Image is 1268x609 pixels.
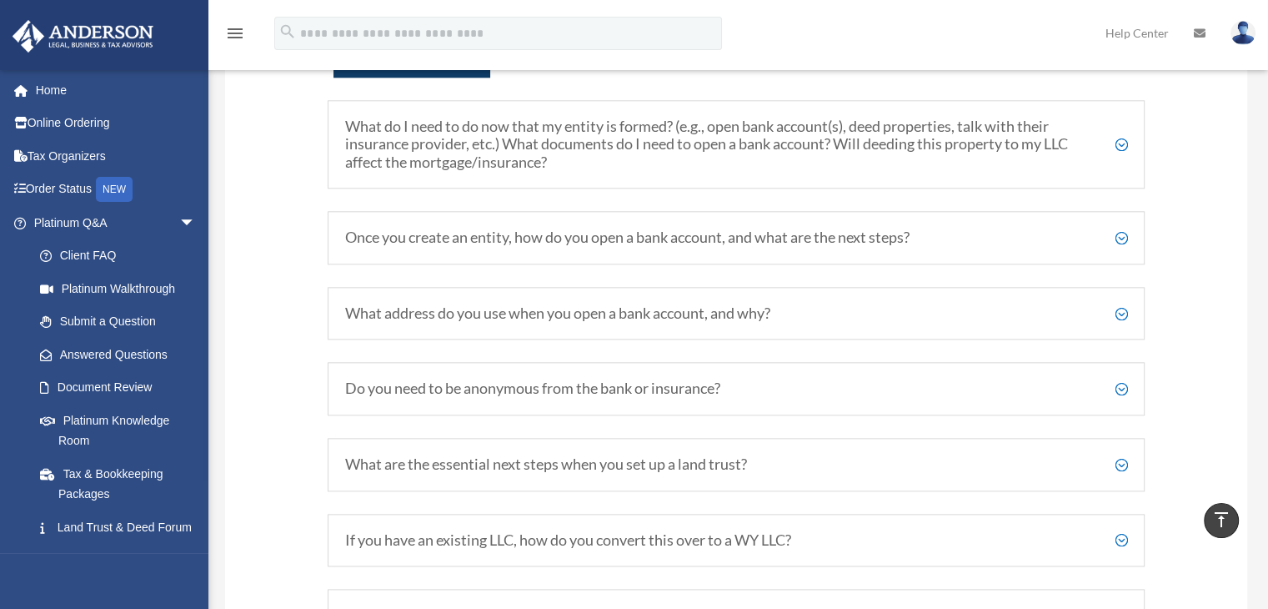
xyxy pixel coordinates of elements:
img: User Pic [1230,21,1255,45]
h5: Once you create an entity, how do you open a bank account, and what are the next steps? [345,229,1128,247]
div: NEW [96,177,133,202]
h5: What are the essential next steps when you set up a land trust? [345,455,1128,474]
h5: What address do you use when you open a bank account, and why? [345,304,1128,323]
a: Tax Organizers [12,139,221,173]
a: vertical_align_top [1204,503,1239,538]
i: menu [225,23,245,43]
i: search [278,23,297,41]
i: vertical_align_top [1211,510,1231,530]
a: Document Review [23,371,221,405]
a: Online Ordering [12,107,221,140]
a: Answered Questions [23,338,221,371]
a: Client FAQ [23,239,213,273]
a: Platinum Walkthrough [23,272,221,305]
h5: What do I need to do now that my entity is formed? (e.g., open bank account(s), deed properties, ... [345,118,1128,172]
a: Home [12,73,221,107]
img: Anderson Advisors Platinum Portal [8,20,158,53]
a: Land Trust & Deed Forum [23,511,221,544]
a: Submit a Question [23,305,221,339]
a: Portal Feedback [23,544,221,577]
h5: Do you need to be anonymous from the bank or insurance? [345,380,1128,398]
a: Tax & Bookkeeping Packages [23,457,221,511]
a: Order StatusNEW [12,173,221,207]
a: Platinum Q&Aarrow_drop_down [12,206,221,239]
a: menu [225,29,245,43]
a: Platinum Knowledge Room [23,404,221,457]
h5: If you have an existing LLC, how do you convert this over to a WY LLC? [345,531,1128,550]
span: arrow_drop_down [179,206,213,240]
